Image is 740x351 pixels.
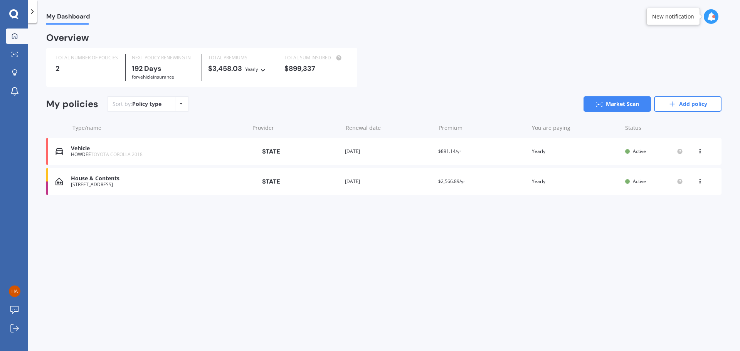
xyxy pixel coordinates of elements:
span: Active [633,178,646,185]
div: Yearly [532,148,619,155]
div: NEXT POLICY RENEWING IN [132,54,195,62]
div: [STREET_ADDRESS] [71,182,246,187]
div: Premium [439,124,526,132]
b: 192 Days [132,64,161,73]
div: Vehicle [71,145,246,152]
img: State [252,144,290,158]
div: TOTAL PREMIUMS [208,54,272,62]
span: TOYOTA COROLLA 2018 [91,151,143,158]
span: $2,566.89/yr [438,178,465,185]
div: $899,337 [284,65,348,72]
div: [DATE] [345,148,432,155]
span: for Vehicle insurance [132,74,174,80]
div: Status [625,124,683,132]
div: Sort by: [113,100,161,108]
div: TOTAL SUM INSURED [284,54,348,62]
div: Type/name [72,124,246,132]
div: Yearly [245,65,258,73]
img: 6b269f5cc14f4e17879bde5aa7f7748c [9,286,20,297]
div: House & Contents [71,175,246,182]
div: Overview [46,34,89,42]
div: Provider [252,124,340,132]
img: House & Contents [55,178,63,185]
img: Vehicle [55,148,63,155]
div: [DATE] [345,178,432,185]
div: You are paying [532,124,619,132]
div: 2 [55,65,119,72]
div: Policy type [132,100,161,108]
div: Yearly [532,178,619,185]
div: HOWDEE [71,152,246,157]
div: My policies [46,99,98,110]
span: Active [633,148,646,155]
span: $891.14/yr [438,148,461,155]
div: $3,458.03 [208,65,272,73]
span: My Dashboard [46,13,90,23]
div: Renewal date [346,124,433,132]
a: Add policy [654,96,721,112]
div: TOTAL NUMBER OF POLICIES [55,54,119,62]
a: Market Scan [584,96,651,112]
div: New notification [652,13,694,20]
img: State [252,175,290,188]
